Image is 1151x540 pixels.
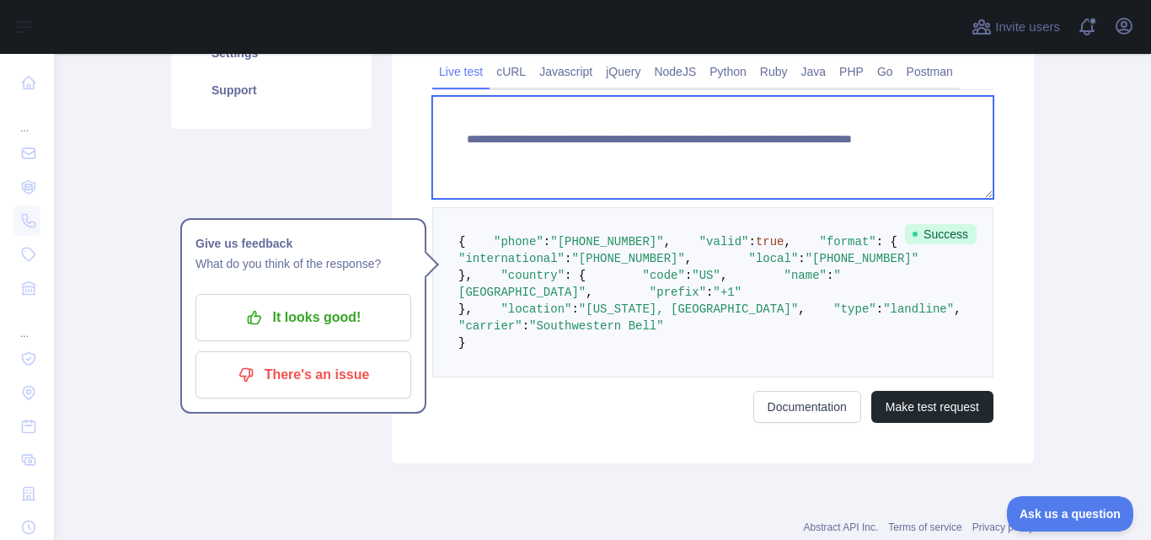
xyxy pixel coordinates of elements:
span: "valid" [699,235,749,249]
span: : [876,302,883,316]
span: , [586,286,592,299]
span: "Southwestern Bell" [529,319,664,333]
span: "landline" [883,302,954,316]
span: , [798,302,805,316]
span: "type" [833,302,875,316]
a: NodeJS [647,58,703,85]
span: : [565,252,571,265]
p: It looks good! [208,303,399,332]
span: "name" [784,269,827,282]
span: true [756,235,784,249]
span: "[US_STATE], [GEOGRAPHIC_DATA]" [579,302,798,316]
h1: Give us feedback [195,233,411,254]
span: }, [458,269,473,282]
span: } [458,336,465,350]
a: Javascript [533,58,599,85]
iframe: Toggle Customer Support [1007,496,1134,532]
span: : [571,302,578,316]
button: Make test request [871,391,993,423]
span: : [798,252,805,265]
span: : [827,269,833,282]
span: , [954,302,961,316]
span: "US" [692,269,720,282]
span: "[PHONE_NUMBER]" [550,235,663,249]
span: : [748,235,755,249]
a: Python [703,58,753,85]
a: Documentation [753,391,861,423]
span: "+1" [713,286,741,299]
span: , [664,235,671,249]
span: "location" [501,302,571,316]
span: "international" [458,252,565,265]
span: , [720,269,727,282]
span: : [685,269,692,282]
span: Success [905,224,977,244]
span: : [522,319,529,333]
span: "code" [642,269,684,282]
a: Abstract API Inc. [804,521,879,533]
span: { [458,235,465,249]
a: PHP [832,58,870,85]
div: ... [13,101,40,135]
a: Support [191,72,351,109]
div: ... [13,307,40,340]
span: "prefix" [650,286,706,299]
span: , [784,235,791,249]
a: Terms of service [888,521,961,533]
span: "country" [501,269,565,282]
span: "local" [748,252,798,265]
span: }, [458,302,473,316]
a: Ruby [753,58,795,85]
span: Invite users [995,18,1060,37]
span: , [685,252,692,265]
a: jQuery [599,58,647,85]
span: : [706,286,713,299]
span: "[PHONE_NUMBER]" [806,252,918,265]
a: Java [795,58,833,85]
a: Go [870,58,900,85]
p: What do you think of the response? [195,254,411,274]
span: "[PHONE_NUMBER]" [571,252,684,265]
a: Postman [900,58,960,85]
span: : [543,235,550,249]
span: "format" [820,235,876,249]
span: "phone" [494,235,543,249]
button: Invite users [968,13,1063,40]
span: : { [565,269,586,282]
span: : { [876,235,897,249]
button: There's an issue [195,351,411,398]
a: Privacy policy [972,521,1034,533]
a: cURL [490,58,533,85]
button: It looks good! [195,294,411,341]
span: "carrier" [458,319,522,333]
a: Live test [432,58,490,85]
p: There's an issue [208,361,399,389]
